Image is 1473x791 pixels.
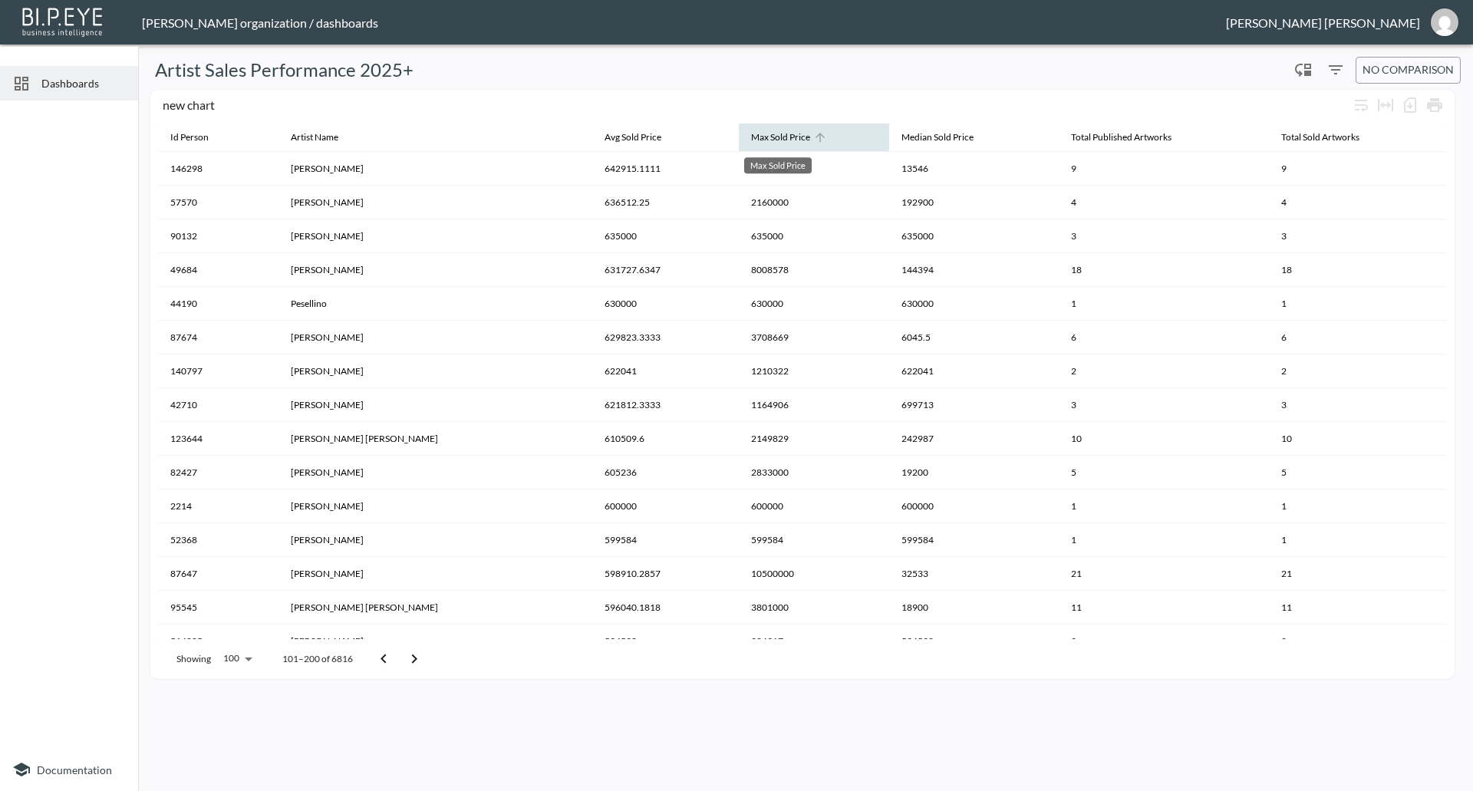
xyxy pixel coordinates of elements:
th: 57570 [158,186,278,219]
div: Total Sold Artworks [1281,128,1359,147]
th: 596040.1818 [592,591,740,625]
h5: Artist Sales Performance 2025+ [155,58,414,82]
div: Id Person [170,128,209,147]
th: 3 [1059,388,1269,422]
th: 514005 [158,625,278,658]
div: Toggle table layout between fixed and auto (default: auto) [1373,93,1398,117]
th: 622041 [889,354,1059,388]
span: Total Sold Artworks [1281,128,1379,147]
th: 19200 [889,456,1059,489]
th: 635000 [592,219,740,253]
span: Id Person [170,128,229,147]
th: 3 [1269,219,1447,253]
th: Willem Key [278,354,592,388]
th: 594598 [592,625,740,658]
th: Arshile Gorky [278,456,592,489]
th: 5 [1059,456,1269,489]
th: 9 [1269,152,1447,186]
th: 5527360 [739,152,889,186]
th: 631727.6347 [592,253,740,287]
th: 9 [1059,152,1269,186]
th: 621812.3333 [592,388,740,422]
span: Median Sold Price [901,128,994,147]
div: Enable/disable chart dragging [1291,58,1316,82]
th: 21 [1059,557,1269,591]
th: 636512.25 [592,186,740,219]
th: 3 [1269,388,1447,422]
div: [PERSON_NAME] organization / dashboards [142,15,1226,30]
div: new chart [163,97,1349,112]
th: 44190 [158,287,278,321]
th: 4 [1059,186,1269,219]
p: Showing [176,652,211,665]
th: 599584 [592,523,740,557]
span: Avg Sold Price [605,128,681,147]
th: 18 [1269,253,1447,287]
th: 18 [1059,253,1269,287]
th: 1210322 [739,354,889,388]
button: Filters [1323,58,1348,82]
th: 3801000 [739,591,889,625]
button: jessica@mutualart.com [1420,4,1469,41]
th: 2 [1269,354,1447,388]
th: 3 [1059,219,1269,253]
th: 4 [1269,186,1447,219]
th: 90132 [158,219,278,253]
th: Vilhelm Hammershøi [278,321,592,354]
th: 5 [1269,456,1447,489]
th: 95545 [158,591,278,625]
th: 192900 [889,186,1059,219]
button: Go to next page [399,644,430,674]
th: 2149829 [739,422,889,456]
th: 600000 [592,489,740,523]
th: 10500000 [739,557,889,591]
th: 2214 [158,489,278,523]
span: Total Published Artworks [1071,128,1191,147]
th: 2 [1269,625,1447,658]
th: 140797 [158,354,278,388]
div: Max Sold Price [751,128,810,147]
div: Median Sold Price [901,128,974,147]
th: 10 [1059,422,1269,456]
th: 1 [1059,287,1269,321]
th: 622041 [592,354,740,388]
div: Total Published Artworks [1071,128,1171,147]
a: Documentation [12,760,126,779]
th: 630000 [592,287,740,321]
th: Jean Siméon Chardin [278,489,592,523]
th: 49684 [158,253,278,287]
th: 32533 [889,557,1059,591]
th: Corneille de Lyon [278,388,592,422]
th: 984917 [739,625,889,658]
th: 1 [1269,287,1447,321]
th: Lao Lian Ben [278,152,592,186]
th: 1 [1269,489,1447,523]
p: 101–200 of 6816 [282,652,353,665]
th: 82427 [158,456,278,489]
th: 598910.2857 [592,557,740,591]
span: Dashboards [41,75,126,91]
th: 2 [1059,625,1269,658]
th: Fu Baoshi [278,253,592,287]
th: 11 [1059,591,1269,625]
div: Print [1422,93,1447,117]
th: 18900 [889,591,1059,625]
th: Jacopo Tintoretto [278,186,592,219]
th: 3708669 [739,321,889,354]
th: 2 [1059,354,1269,388]
th: 1 [1269,523,1447,557]
th: 599584 [739,523,889,557]
th: 699713 [889,388,1059,422]
th: Bartolo di Fredi [278,523,592,557]
span: Artist Name [291,128,358,147]
th: 52368 [158,523,278,557]
th: 610509.6 [592,422,740,456]
th: 144394 [889,253,1059,287]
th: 635000 [889,219,1059,253]
img: bipeye-logo [19,4,107,38]
th: 87674 [158,321,278,354]
th: 13546 [889,152,1059,186]
th: 6 [1269,321,1447,354]
th: Kichizô Inagaki [278,625,592,658]
th: 2160000 [739,186,889,219]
